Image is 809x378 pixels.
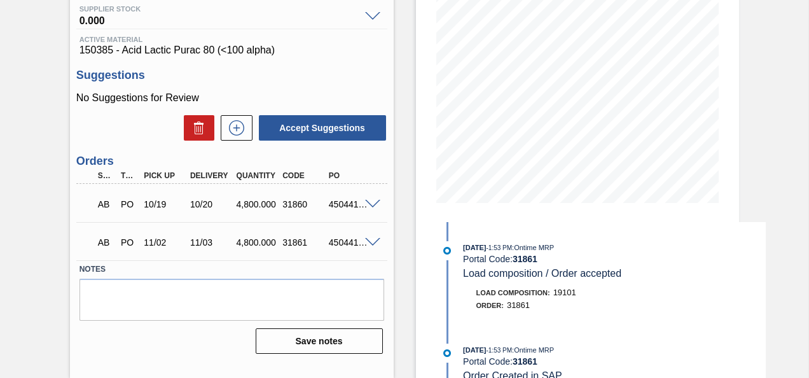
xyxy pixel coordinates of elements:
[252,114,387,142] div: Accept Suggestions
[98,237,113,248] p: AB
[443,247,451,255] img: atual
[118,171,139,180] div: Type
[80,13,359,25] span: 0.000
[279,171,329,180] div: Code
[80,36,384,43] span: Active Material
[443,349,451,357] img: atual
[463,268,621,279] span: Load composition / Order accepted
[463,356,765,367] div: Portal Code:
[256,328,383,354] button: Save notes
[463,244,486,251] span: [DATE]
[95,171,116,180] div: Step
[463,254,765,264] div: Portal Code:
[487,347,513,354] span: - 1:53 PM
[233,171,283,180] div: Quantity
[95,190,116,218] div: Awaiting Billing
[187,199,237,209] div: 10/20/2025
[259,115,386,141] button: Accept Suggestions
[279,237,329,248] div: 31861
[214,115,252,141] div: New suggestion
[80,45,384,56] span: 150385 - Acid Lactic Purac 80 (<100 alpha)
[76,69,387,82] h3: Suggestions
[80,5,359,13] span: Supplier Stock
[76,155,387,168] h3: Orders
[187,171,237,180] div: Delivery
[141,199,190,209] div: 10/19/2025
[512,346,554,354] span: : Ontime MRP
[76,92,387,104] p: No Suggestions for Review
[553,288,576,297] span: 19101
[279,199,329,209] div: 31860
[326,171,375,180] div: PO
[80,260,384,279] label: Notes
[118,237,139,248] div: Purchase order
[187,237,237,248] div: 11/03/2025
[487,244,513,251] span: - 1:53 PM
[476,302,504,309] span: Order :
[513,254,537,264] strong: 31861
[476,289,550,297] span: Load Composition :
[512,244,554,251] span: : Ontime MRP
[95,228,116,256] div: Awaiting Billing
[513,356,537,367] strong: 31861
[98,199,113,209] p: AB
[507,300,530,310] span: 31861
[326,199,375,209] div: 4504418565
[141,237,190,248] div: 11/02/2025
[141,171,190,180] div: Pick up
[326,237,375,248] div: 4504418566
[463,346,486,354] span: [DATE]
[118,199,139,209] div: Purchase order
[177,115,214,141] div: Delete Suggestions
[233,199,283,209] div: 4,800.000
[233,237,283,248] div: 4,800.000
